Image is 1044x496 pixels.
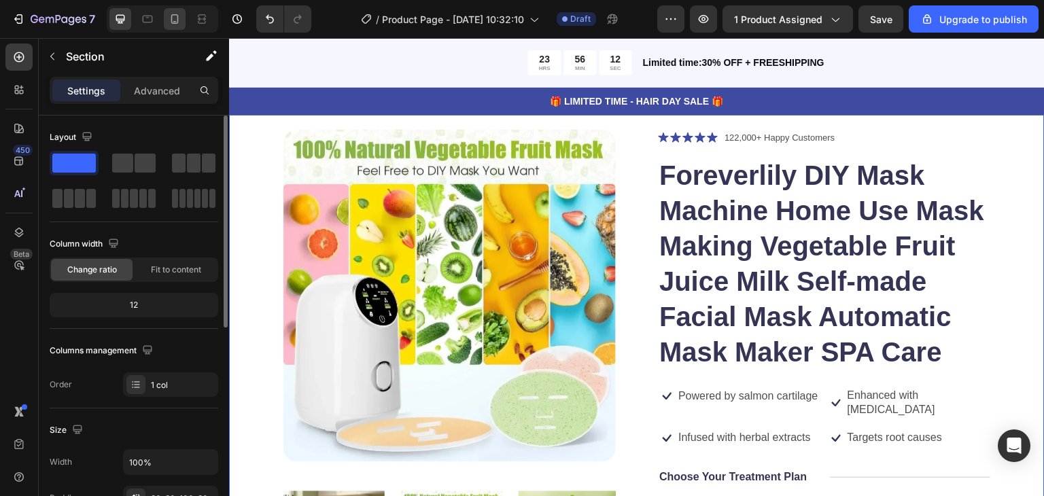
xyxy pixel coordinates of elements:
button: Save [858,5,903,33]
div: 450 [13,145,33,156]
div: 1 col [151,379,215,391]
p: Advanced [134,84,180,98]
button: 1 product assigned [723,5,853,33]
p: Infused with herbal extracts [449,393,582,407]
button: 7 [5,5,101,33]
div: 12 [52,296,215,315]
input: Auto [124,450,217,474]
p: 122,000+ Happy Customers [495,93,606,107]
span: Change ratio [67,264,117,276]
div: Order [50,378,72,391]
span: Save [870,14,892,25]
div: Width [50,456,72,468]
p: 7 [89,11,95,27]
p: Enhanced with [MEDICAL_DATA] [619,351,761,379]
h1: Foreverlily DIY Mask Machine Home Use Mask Making Vegetable Fruit Juice Milk Self-made Facial Mas... [429,118,761,333]
div: Columns management [50,342,156,360]
p: Powered by salmon cartilage [449,351,589,366]
span: Product Page - [DATE] 10:32:10 [382,12,524,26]
iframe: Design area [229,38,1044,496]
div: Column width [50,235,122,253]
span: Fit to content [151,264,201,276]
p: Choose Your Treatment Plan [430,432,578,446]
div: Size [50,421,86,440]
p: Settings [67,84,105,98]
p: Section [66,48,177,65]
div: Layout [50,128,95,147]
button: Upgrade to publish [909,5,1039,33]
div: Open Intercom Messenger [998,429,1030,462]
div: Beta [10,249,33,260]
div: Upgrade to publish [920,12,1027,26]
div: Undo/Redo [256,5,311,33]
span: Draft [570,13,591,25]
span: 1 product assigned [734,12,822,26]
p: Targets root causes [619,393,714,407]
span: / [376,12,379,26]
